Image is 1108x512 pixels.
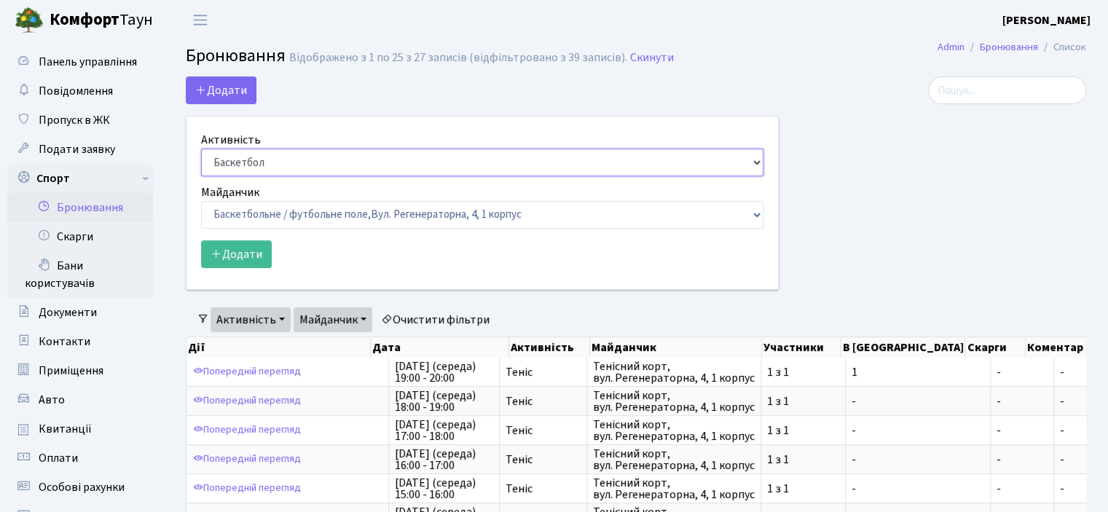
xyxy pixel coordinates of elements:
span: Теніс [506,366,581,378]
span: Тенісний корт, вул. Регенераторна, 4, 1 корпус [593,477,755,500]
a: Скинути [630,51,674,65]
th: Участники [762,337,841,358]
a: [PERSON_NAME] [1002,12,1091,29]
span: [DATE] (середа) 15:00 - 16:00 [395,477,493,500]
span: 1 з 1 [767,483,839,495]
a: Пропуск в ЖК [7,106,153,135]
b: Комфорт [50,8,119,31]
a: Попередній перегляд [189,361,304,383]
span: - [997,425,1048,436]
a: Скарги [7,222,153,251]
a: Бани користувачів [7,251,153,298]
span: Оплати [39,450,78,466]
button: Додати [201,240,272,268]
a: Контакти [7,327,153,356]
a: Повідомлення [7,76,153,106]
span: Бронювання [186,43,286,68]
span: 1 з 1 [767,366,839,378]
span: - [852,425,984,436]
th: В [GEOGRAPHIC_DATA] [841,337,965,358]
span: Теніс [506,454,581,465]
span: Контакти [39,334,90,350]
a: Приміщення [7,356,153,385]
span: - [852,395,984,407]
a: Активність [211,307,291,332]
span: - [997,395,1048,407]
span: Панель управління [39,54,137,70]
span: 1 [852,366,984,378]
span: Повідомлення [39,83,113,99]
label: Активність [201,131,261,149]
span: Тенісний корт, вул. Регенераторна, 4, 1 корпус [593,419,755,442]
span: 1 з 1 [767,425,839,436]
span: - [1060,364,1064,380]
span: Тенісний корт, вул. Регенераторна, 4, 1 корпус [593,390,755,413]
span: Документи [39,304,97,320]
nav: breadcrumb [916,32,1108,63]
input: Пошук... [928,76,1086,104]
th: Активність [509,337,590,358]
li: Список [1038,39,1086,55]
span: - [852,454,984,465]
span: 1 з 1 [767,454,839,465]
span: Таун [50,8,153,33]
span: Квитанції [39,421,92,437]
span: Авто [39,392,65,408]
span: Тенісний корт, вул. Регенераторна, 4, 1 корпус [593,361,755,384]
th: Скарги [965,337,1025,358]
span: Теніс [506,395,581,407]
span: Теніс [506,483,581,495]
a: Попередній перегляд [189,419,304,441]
th: Майданчик [590,337,762,358]
span: - [997,483,1048,495]
span: Особові рахунки [39,479,125,495]
span: Подати заявку [39,141,115,157]
a: Особові рахунки [7,473,153,502]
span: - [1060,452,1064,468]
span: - [852,483,984,495]
b: [PERSON_NAME] [1002,12,1091,28]
a: Admin [938,39,964,55]
label: Майданчик [201,184,259,201]
a: Попередній перегляд [189,477,304,500]
a: Подати заявку [7,135,153,164]
a: Панель управління [7,47,153,76]
span: - [997,454,1048,465]
a: Попередній перегляд [189,448,304,470]
th: Дії [186,337,371,358]
button: Додати [186,76,256,104]
span: Пропуск в ЖК [39,112,110,128]
span: - [1060,393,1064,409]
span: - [997,366,1048,378]
div: Відображено з 1 по 25 з 27 записів (відфільтровано з 39 записів). [289,51,627,65]
a: Спорт [7,164,153,193]
span: [DATE] (середа) 18:00 - 19:00 [395,390,493,413]
a: Бронювання [980,39,1038,55]
a: Очистити фільтри [375,307,495,332]
a: Бронювання [7,193,153,222]
span: - [1060,422,1064,438]
span: Приміщення [39,363,103,379]
span: [DATE] (середа) 17:00 - 18:00 [395,419,493,442]
button: Переключити навігацію [182,8,219,32]
span: [DATE] (середа) 16:00 - 17:00 [395,448,493,471]
th: Коментар [1026,337,1101,358]
a: Документи [7,298,153,327]
a: Попередній перегляд [189,390,304,412]
img: logo.png [15,6,44,35]
span: Тенісний корт, вул. Регенераторна, 4, 1 корпус [593,448,755,471]
a: Оплати [7,444,153,473]
th: Дата [371,337,508,358]
span: 1 з 1 [767,395,839,407]
span: Теніс [506,425,581,436]
a: Авто [7,385,153,414]
a: Квитанції [7,414,153,444]
a: Майданчик [294,307,372,332]
span: [DATE] (середа) 19:00 - 20:00 [395,361,493,384]
span: - [1060,481,1064,497]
